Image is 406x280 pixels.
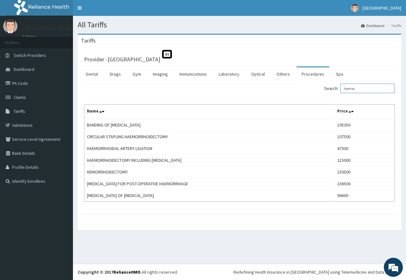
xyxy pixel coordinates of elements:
[84,154,335,166] td: HAEMORRHOIDECTOMY INCLUDING [MEDICAL_DATA]
[385,23,401,28] li: Tariffs
[37,80,88,144] span: We're online!
[22,26,75,31] p: [GEOGRAPHIC_DATA]
[14,52,46,58] span: Switch Providers
[246,67,270,81] a: Optical
[363,5,401,11] span: [GEOGRAPHIC_DATA]
[3,174,121,196] textarea: Type your message and hit 'Enter'
[340,84,395,93] input: Search:
[334,154,395,166] td: 215000
[33,36,107,44] div: Chat with us now
[105,67,126,81] a: Drugs
[233,269,401,275] div: Redefining Heath Insurance in [GEOGRAPHIC_DATA] using Telemedicine and Data Science!
[84,131,335,143] td: CIRCULAR STAPLING HAEMORRHOIDECTOMY
[334,190,395,201] td: 94600
[12,32,26,48] img: d_794563401_company_1708531726252_794563401
[78,269,142,275] strong: Copyright © 2017 .
[334,119,395,131] td: 105350
[14,108,25,114] span: Tariffs
[334,143,395,154] td: 47300
[84,105,335,119] th: Name
[73,264,406,280] footer: All rights reserved.
[297,67,329,81] a: Procedures
[84,190,335,201] td: [MEDICAL_DATA] OF [MEDICAL_DATA]
[331,67,348,81] a: Spa
[174,67,212,81] a: Immunizations
[113,269,141,275] a: RelianceHMO
[84,178,335,190] td: [MEDICAL_DATA] FOR POST-OPERATIVE HAEMORRHAGE
[324,84,395,93] label: Search:
[84,57,160,62] h3: Provider - [GEOGRAPHIC_DATA]
[162,50,172,58] span: St
[22,35,37,39] a: Online
[84,166,335,178] td: HEMORRHOIDECTOMY
[3,19,17,33] img: User Image
[104,3,119,18] div: Minimize live chat window
[148,67,173,81] a: Imaging
[334,166,395,178] td: 150500
[84,119,335,131] td: BANDING OF [MEDICAL_DATA]
[14,94,26,100] span: Claims
[81,38,96,44] h3: Tariffs
[334,178,395,190] td: 236500
[361,23,384,28] a: Dashboard
[81,67,103,81] a: Dental
[272,67,295,81] a: Others
[351,4,359,12] img: User Image
[128,67,146,81] a: Gym
[84,143,335,154] td: HAEMORRHOIDAL ARTERY LIGATION
[78,21,401,29] h1: All Tariffs
[334,131,395,143] td: 107500
[213,67,245,81] a: Laboratory
[14,66,34,72] span: Dashboard
[334,105,395,119] th: Price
